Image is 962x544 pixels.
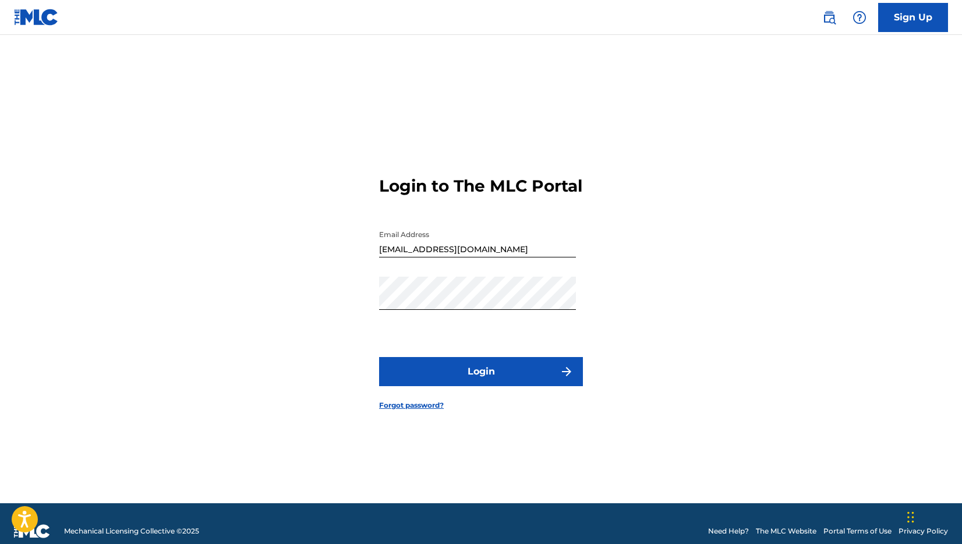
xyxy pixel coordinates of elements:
a: Privacy Policy [899,526,948,536]
button: Login [379,357,583,386]
img: f7272a7cc735f4ea7f67.svg [560,365,574,379]
a: The MLC Website [756,526,816,536]
img: MLC Logo [14,9,59,26]
img: help [853,10,866,24]
a: Forgot password? [379,400,444,411]
img: search [822,10,836,24]
a: Need Help? [708,526,749,536]
a: Portal Terms of Use [823,526,892,536]
img: logo [14,524,50,538]
div: Drag [907,500,914,535]
a: Public Search [818,6,841,29]
iframe: Chat Widget [904,488,962,544]
a: Sign Up [878,3,948,32]
h3: Login to The MLC Portal [379,176,582,196]
div: Help [848,6,871,29]
span: Mechanical Licensing Collective © 2025 [64,526,199,536]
